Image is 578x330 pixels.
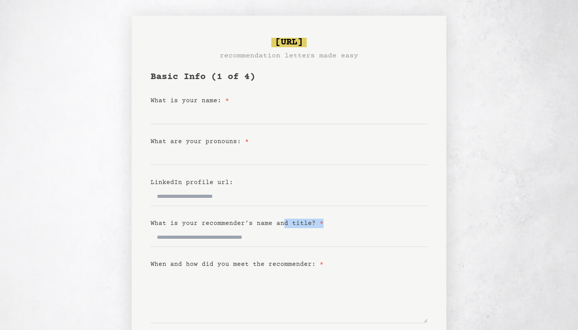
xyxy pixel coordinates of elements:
label: When and how did you meet the recommender: [151,261,324,268]
span: [URL] [271,38,307,47]
h1: Basic Info (1 of 4) [151,71,427,83]
label: What is your name: [151,97,229,104]
label: What are your pronouns: [151,138,249,145]
label: What is your recommender’s name and title? [151,220,324,227]
h3: recommendation letters made easy [220,50,358,61]
label: LinkedIn profile url: [151,179,233,186]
